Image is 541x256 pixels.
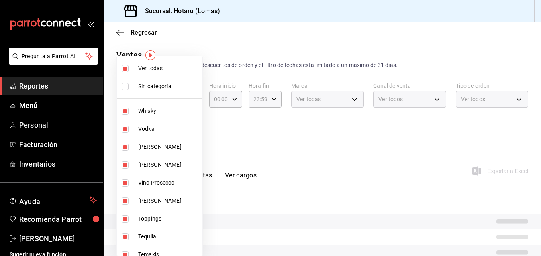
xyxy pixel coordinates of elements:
span: Sin categoría [138,82,199,91]
span: [PERSON_NAME] [138,197,199,205]
span: Whisky [138,107,199,115]
span: Ver todas [138,64,199,73]
img: Tooltip marker [145,50,155,60]
span: [PERSON_NAME] [138,161,199,169]
span: Vodka [138,125,199,133]
span: Toppings [138,215,199,223]
span: [PERSON_NAME] [138,143,199,151]
span: Vino Prosecco [138,179,199,187]
span: Tequila [138,232,199,241]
